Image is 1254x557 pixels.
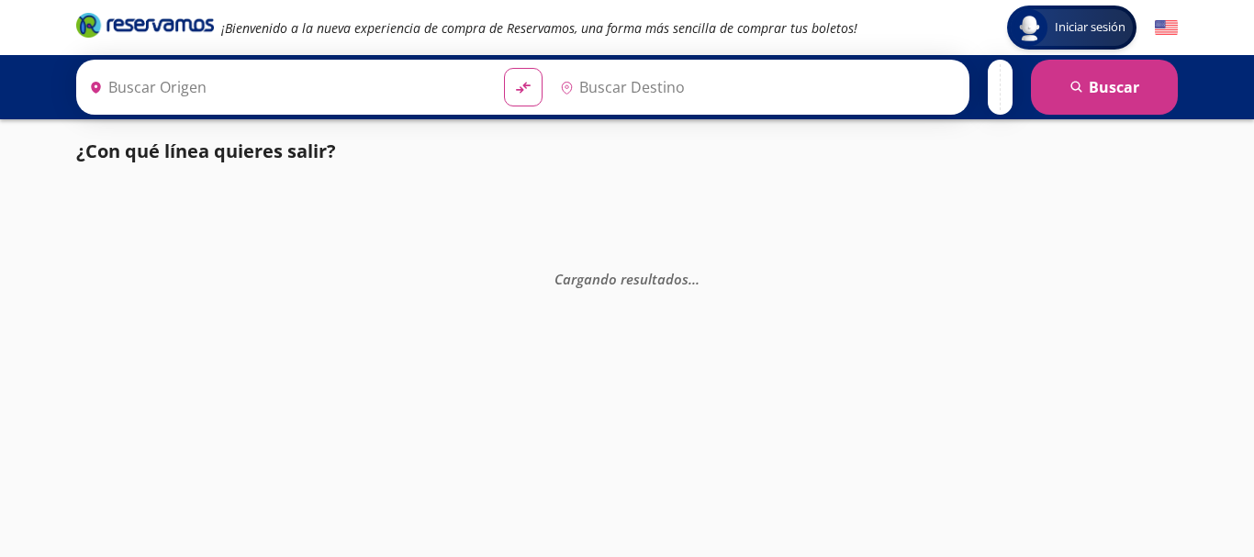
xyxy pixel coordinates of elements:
span: . [689,269,692,287]
a: Brand Logo [76,11,214,44]
span: . [692,269,696,287]
button: Buscar [1031,60,1178,115]
em: ¡Bienvenido a la nueva experiencia de compra de Reservamos, una forma más sencilla de comprar tus... [221,19,857,37]
span: . [696,269,700,287]
button: English [1155,17,1178,39]
em: Cargando resultados [554,269,700,287]
input: Buscar Destino [553,64,960,110]
i: Brand Logo [76,11,214,39]
span: Iniciar sesión [1047,18,1133,37]
input: Buscar Origen [82,64,489,110]
p: ¿Con qué línea quieres salir? [76,138,336,165]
